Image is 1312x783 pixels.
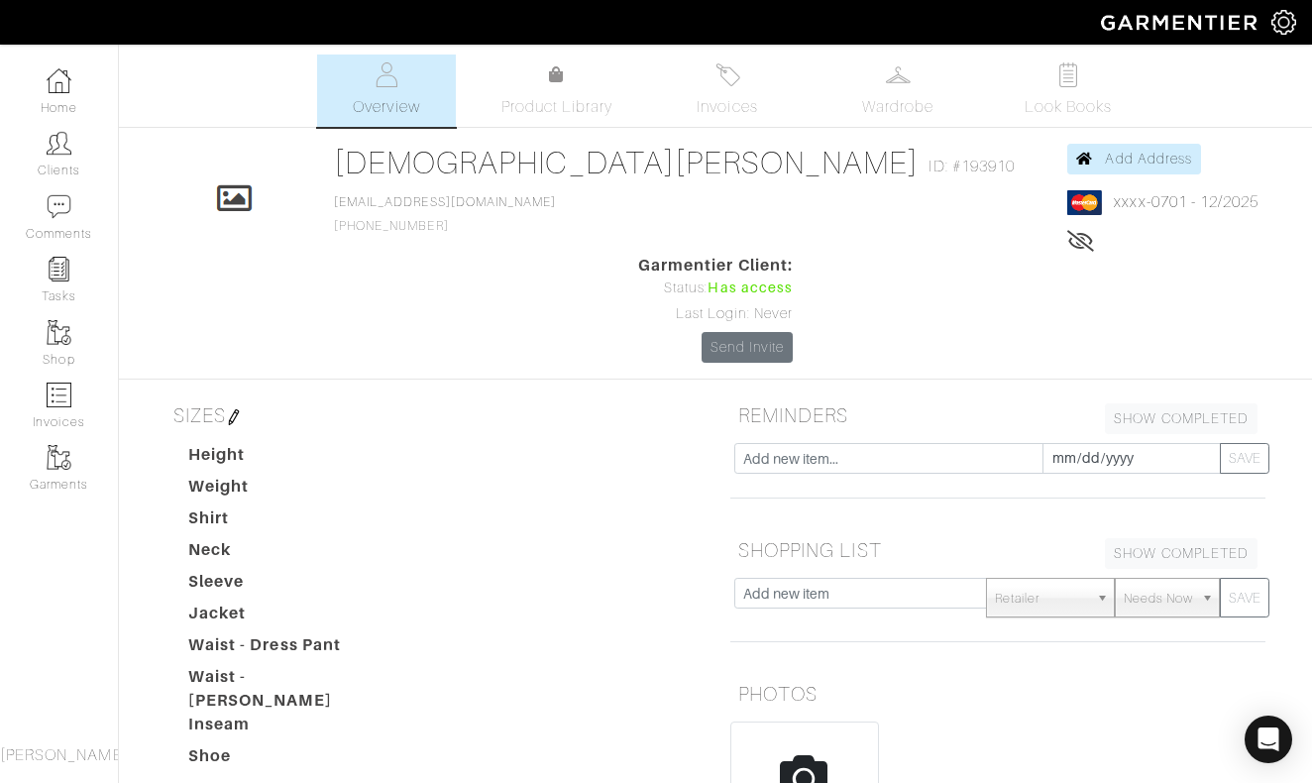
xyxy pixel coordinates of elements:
img: todo-9ac3debb85659649dc8f770b8b6100bb5dab4b48dedcbae339e5042a72dfd3cc.svg [1056,62,1081,87]
a: [DEMOGRAPHIC_DATA][PERSON_NAME] [334,145,920,180]
img: dashboard-icon-dbcd8f5a0b271acd01030246c82b418ddd0df26cd7fceb0bd07c9910d44c42f6.png [47,68,71,93]
a: Invoices [658,55,797,127]
dt: Jacket [173,602,399,633]
a: Add Address [1067,144,1201,174]
img: orders-27d20c2124de7fd6de4e0e44c1d41de31381a507db9b33961299e4e07d508b8c.svg [715,62,740,87]
a: Wardrobe [828,55,967,127]
a: xxxx-0701 - 12/2025 [1114,193,1258,211]
a: Product Library [488,63,626,119]
img: garmentier-logo-header-white-b43fb05a5012e4ada735d5af1a66efaba907eab6374d6393d1fbf88cb4ef424d.png [1091,5,1271,40]
h5: REMINDERS [730,395,1265,435]
span: Garmentier Client: [638,254,793,278]
span: Retailer [995,579,1088,618]
span: [PHONE_NUMBER] [334,195,556,233]
span: Needs Now [1124,579,1193,618]
span: Wardrobe [862,95,933,119]
img: clients-icon-6bae9207a08558b7cb47a8932f037763ab4055f8c8b6bfacd5dc20c3e0201464.png [47,131,71,156]
button: SAVE [1220,443,1269,474]
img: garments-icon-b7da505a4dc4fd61783c78ac3ca0ef83fa9d6f193b1c9dc38574b1d14d53ca28.png [47,445,71,470]
img: basicinfo-40fd8af6dae0f16599ec9e87c0ef1c0a1fdea2edbe929e3d69a839185d80c458.svg [375,62,399,87]
a: SHOW COMPLETED [1105,538,1257,569]
dt: Neck [173,538,399,570]
dt: Inseam [173,713,399,744]
a: Overview [317,55,456,127]
span: ID: #193910 [929,155,1015,178]
h5: SHOPPING LIST [730,530,1265,570]
img: wardrobe-487a4870c1b7c33e795ec22d11cfc2ed9d08956e64fb3008fe2437562e282088.svg [886,62,911,87]
span: Look Books [1025,95,1113,119]
img: orders-icon-0abe47150d42831381b5fb84f609e132dff9fe21cb692f30cb5eec754e2cba89.png [47,383,71,407]
img: mastercard-2c98a0d54659f76b027c6839bea21931c3e23d06ea5b2b5660056f2e14d2f154.png [1067,190,1102,215]
img: pen-cf24a1663064a2ec1b9c1bd2387e9de7a2fa800b781884d57f21acf72779bad2.png [226,409,242,425]
a: SHOW COMPLETED [1105,403,1257,434]
div: Status: [638,278,793,299]
dt: Waist - Dress Pant [173,633,399,665]
dt: Height [173,443,399,475]
dt: Weight [173,475,399,506]
h5: SIZES [165,395,701,435]
img: comment-icon-a0a6a9ef722e966f86d9cbdc48e553b5cf19dbc54f86b18d962a5391bc8f6eb6.png [47,194,71,219]
a: Look Books [999,55,1138,127]
input: Add new item... [734,443,1043,474]
h5: PHOTOS [730,674,1265,714]
dt: Shirt [173,506,399,538]
span: Has access [708,278,793,299]
div: Open Intercom Messenger [1245,716,1292,763]
dt: Sleeve [173,570,399,602]
a: Send Invite [702,332,793,363]
img: garments-icon-b7da505a4dc4fd61783c78ac3ca0ef83fa9d6f193b1c9dc38574b1d14d53ca28.png [47,320,71,345]
dt: Shoe [173,744,399,776]
dt: Waist - [PERSON_NAME] [173,665,399,713]
span: Invoices [697,95,757,119]
img: reminder-icon-8004d30b9f0a5d33ae49ab947aed9ed385cf756f9e5892f1edd6e32f2345188e.png [47,257,71,281]
span: Add Address [1105,151,1192,167]
span: Overview [353,95,419,119]
input: Add new item [734,578,987,609]
a: [EMAIL_ADDRESS][DOMAIN_NAME] [334,195,556,209]
span: Product Library [501,95,613,119]
div: Last Login: Never [638,303,793,325]
button: SAVE [1220,578,1269,617]
img: gear-icon-white-bd11855cb880d31180b6d7d6211b90ccbf57a29d726f0c71d8c61bd08dd39cc2.png [1271,10,1296,35]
